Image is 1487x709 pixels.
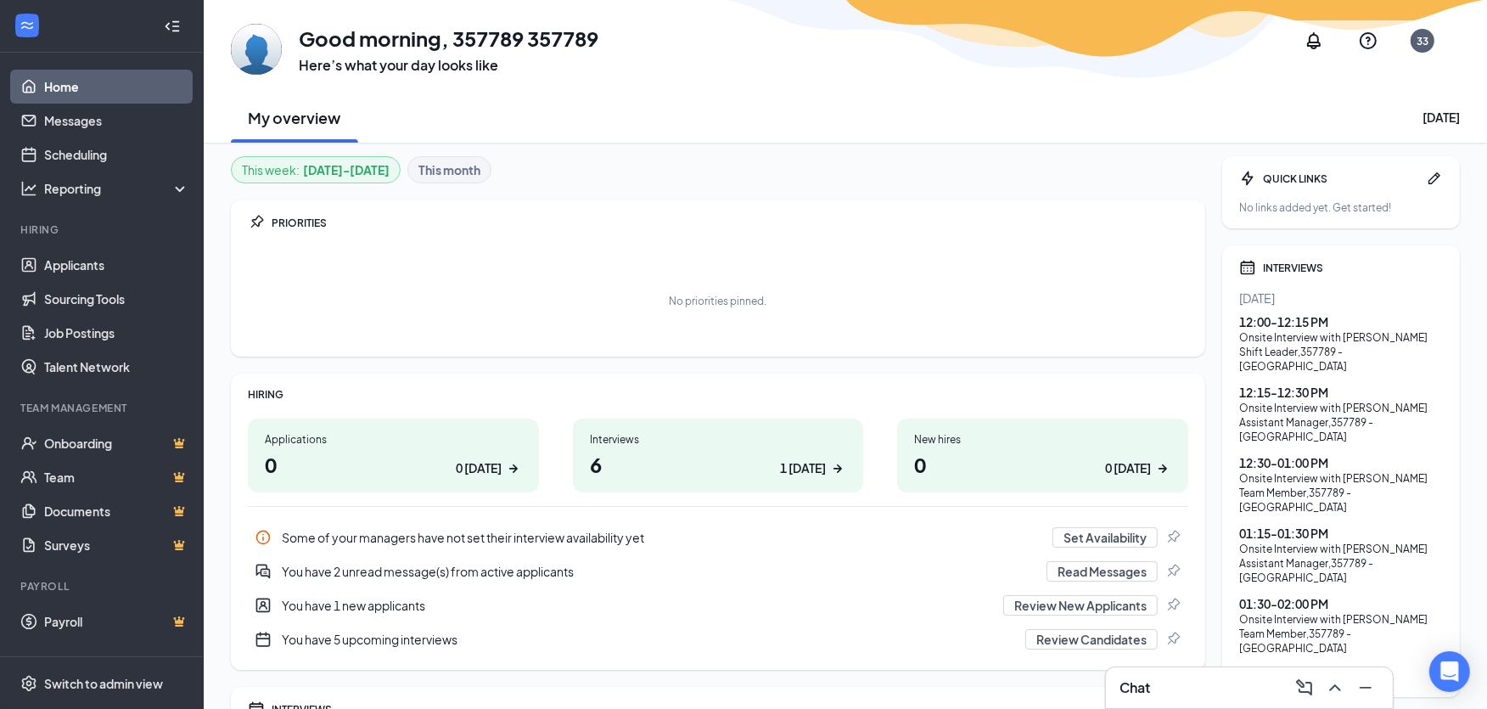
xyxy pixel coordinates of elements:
h1: 0 [914,450,1171,479]
a: UserEntityYou have 1 new applicantsReview New ApplicantsPin [248,588,1188,622]
button: Minimize [1352,674,1379,701]
div: Interviews [590,432,847,447]
h1: 6 [590,450,847,479]
a: TeamCrown [44,460,189,494]
div: Assistant Manager , 357789 - [GEOGRAPHIC_DATA] [1239,556,1443,585]
div: New hires [914,432,1171,447]
svg: Pen [1426,170,1443,187]
a: Interviews61 [DATE]ArrowRight [573,419,864,492]
h3: Chat [1119,678,1150,697]
div: [DATE] [1422,109,1460,126]
button: Set Availability [1052,527,1158,548]
div: Hiring [20,222,186,237]
div: Open Intercom Messenger [1429,651,1470,692]
svg: ChevronUp [1325,678,1345,698]
svg: ArrowRight [829,460,846,477]
a: Scheduling [44,138,189,172]
svg: Settings [20,675,37,692]
h3: Here’s what your day looks like [299,56,598,75]
b: This month [418,160,480,179]
b: [DATE] - [DATE] [303,160,390,179]
svg: Info [255,529,272,546]
div: No priorities pinned. [670,294,767,308]
svg: Pin [1164,529,1181,546]
h1: 0 [265,450,522,479]
a: CalendarNewYou have 5 upcoming interviewsReview CandidatesPin [248,622,1188,656]
svg: Pin [248,214,265,231]
div: Switch to admin view [44,675,163,692]
div: Some of your managers have not set their interview availability yet [282,529,1042,546]
a: Home [44,70,189,104]
a: Job Postings [44,316,189,350]
div: You have 5 upcoming interviews [248,622,1188,656]
div: You have 2 unread message(s) from active applicants [282,563,1036,580]
svg: WorkstreamLogo [19,17,36,34]
div: INTERVIEWS [1263,261,1443,275]
div: Team Member , 357789 - [GEOGRAPHIC_DATA] [1239,627,1443,656]
a: Talent Network [44,350,189,384]
div: Onsite Interview with [PERSON_NAME] [1239,612,1443,627]
a: DoubleChatActiveYou have 2 unread message(s) from active applicantsRead MessagesPin [248,554,1188,588]
img: 357789 357789 [231,24,282,75]
div: [DATE] [1239,290,1443,307]
h2: My overview [249,107,341,128]
svg: Bolt [1239,170,1256,187]
a: OnboardingCrown [44,426,189,460]
button: Review Candidates [1025,629,1158,650]
a: Applicants [44,248,189,282]
div: PRIORITIES [272,216,1188,230]
svg: ArrowRight [505,460,522,477]
div: No links added yet. Get started! [1239,200,1443,215]
div: 12:00 - 12:15 PM [1239,313,1443,330]
button: Review New Applicants [1003,595,1158,616]
div: Onsite Interview with [PERSON_NAME] [1239,471,1443,486]
div: QUICK LINKS [1263,172,1419,186]
div: Some of your managers have not set their interview availability yet [248,520,1188,554]
svg: Notifications [1304,31,1324,51]
svg: Pin [1164,563,1181,580]
div: 01:15 - 01:30 PM [1239,525,1443,542]
div: Shift Leader , 357789 - [GEOGRAPHIC_DATA] [1239,345,1443,374]
a: Sourcing Tools [44,282,189,316]
svg: CalendarNew [255,631,272,648]
a: Applications00 [DATE]ArrowRight [248,419,539,492]
div: Onsite Interview with [PERSON_NAME] [1239,401,1443,415]
div: You have 2 unread message(s) from active applicants [248,554,1188,588]
div: You have 5 upcoming interviews [282,631,1015,648]
svg: Minimize [1355,678,1376,698]
svg: ComposeMessage [1294,678,1315,698]
a: New hires00 [DATE]ArrowRight [897,419,1188,492]
div: Onsite Interview with [PERSON_NAME] [1239,330,1443,345]
div: Team Member , 357789 - [GEOGRAPHIC_DATA] [1239,486,1443,515]
svg: ArrowRight [1154,460,1171,477]
a: Messages [44,104,189,138]
div: Reporting [44,180,190,197]
div: Applications [265,432,522,447]
div: You have 1 new applicants [248,588,1188,622]
svg: Pin [1164,631,1181,648]
div: 12:30 - 01:00 PM [1239,454,1443,471]
div: 12:15 - 12:30 PM [1239,384,1443,401]
svg: Analysis [20,180,37,197]
svg: Calendar [1239,259,1256,276]
div: Onsite Interview with [PERSON_NAME] [1239,542,1443,556]
div: HIRING [248,387,1188,402]
a: PayrollCrown [44,605,189,639]
a: SurveysCrown [44,528,189,562]
div: 0 [DATE] [456,459,502,477]
h1: Good morning, 357789 357789 [299,24,598,53]
div: 01:30 - 02:00 PM [1239,595,1443,612]
div: 0 [DATE] [1105,459,1151,477]
svg: QuestionInfo [1358,31,1378,51]
button: ChevronUp [1321,674,1349,701]
button: ComposeMessage [1291,674,1318,701]
div: Assistant Manager , 357789 - [GEOGRAPHIC_DATA] [1239,415,1443,444]
div: Payroll [20,579,186,594]
svg: DoubleChatActive [255,563,272,580]
a: DocumentsCrown [44,494,189,528]
div: Team Management [20,401,186,415]
svg: Collapse [164,18,181,35]
button: Read Messages [1047,561,1158,582]
svg: UserEntity [255,597,272,614]
div: You have 1 new applicants [282,597,993,614]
